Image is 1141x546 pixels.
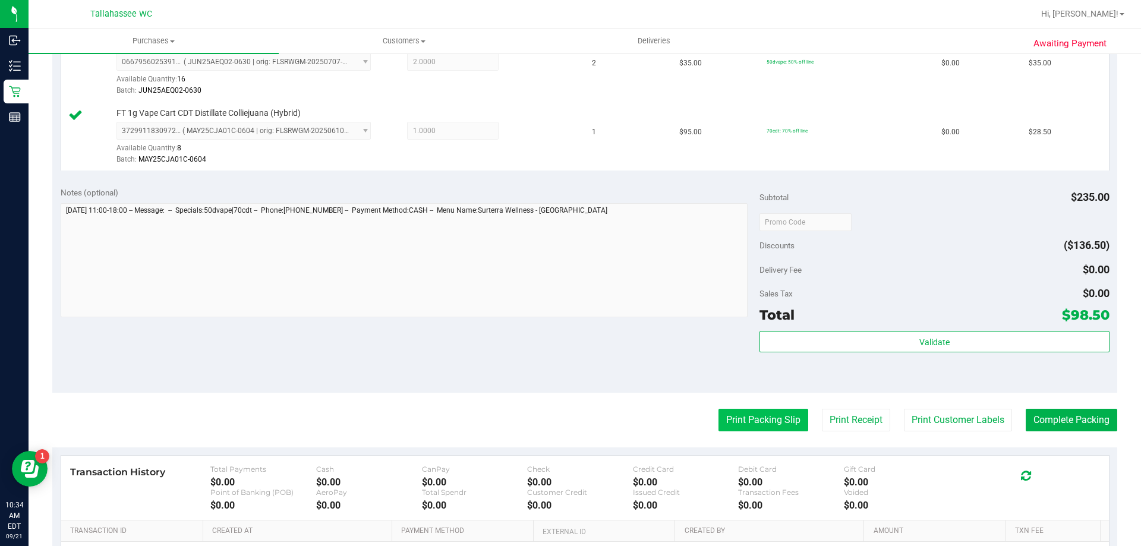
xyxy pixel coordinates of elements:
a: Deliveries [529,29,779,53]
input: Promo Code [759,213,852,231]
th: External ID [533,520,674,542]
div: $0.00 [210,500,316,511]
div: $0.00 [316,476,422,488]
span: 70cdt: 70% off line [767,128,808,134]
inline-svg: Inventory [9,60,21,72]
span: Delivery Fee [759,265,802,274]
p: 09/21 [5,532,23,541]
iframe: Resource center unread badge [35,449,49,463]
button: Complete Packing [1026,409,1117,431]
span: Batch: [116,155,137,163]
div: Transaction Fees [738,488,844,497]
div: Available Quantity: [116,71,384,94]
span: ($136.50) [1064,239,1110,251]
span: Batch: [116,86,137,94]
inline-svg: Reports [9,111,21,123]
a: Txn Fee [1015,526,1095,536]
div: Customer Credit [527,488,633,497]
div: $0.00 [422,500,528,511]
p: 10:34 AM EDT [5,500,23,532]
a: Customers [279,29,529,53]
a: Payment Method [401,526,529,536]
span: Total [759,307,795,323]
div: Voided [844,488,950,497]
span: 16 [177,75,185,83]
span: MAY25CJA01C-0604 [138,155,206,163]
div: Check [527,465,633,474]
span: Purchases [29,36,279,46]
div: $0.00 [210,476,316,488]
div: $0.00 [844,476,950,488]
span: JUN25AEQ02-0630 [138,86,201,94]
span: Subtotal [759,192,789,202]
div: Gift Card [844,465,950,474]
div: Debit Card [738,465,844,474]
span: $35.00 [1029,58,1051,69]
span: Notes (optional) [61,188,118,197]
span: $35.00 [679,58,702,69]
span: Hi, [PERSON_NAME]! [1041,9,1118,18]
span: $235.00 [1071,191,1110,203]
button: Print Packing Slip [718,409,808,431]
div: Credit Card [633,465,739,474]
span: 1 [592,127,596,138]
span: $0.00 [941,127,960,138]
div: AeroPay [316,488,422,497]
span: Sales Tax [759,289,793,298]
div: $0.00 [738,500,844,511]
span: $0.00 [941,58,960,69]
inline-svg: Inbound [9,34,21,46]
a: Created At [212,526,387,536]
div: Total Spendr [422,488,528,497]
div: Cash [316,465,422,474]
button: Validate [759,331,1109,352]
span: $0.00 [1083,263,1110,276]
div: $0.00 [422,476,528,488]
span: Customers [279,36,528,46]
inline-svg: Retail [9,86,21,97]
div: $0.00 [633,476,739,488]
span: Tallahassee WC [90,9,152,19]
div: Available Quantity: [116,140,384,163]
span: Deliveries [622,36,686,46]
span: $98.50 [1062,307,1110,323]
span: 8 [177,144,181,152]
a: Amount [874,526,1001,536]
a: Transaction ID [70,526,198,536]
span: FT 1g Vape Cart CDT Distillate Colliejuana (Hybrid) [116,108,301,119]
span: $28.50 [1029,127,1051,138]
div: $0.00 [316,500,422,511]
span: Discounts [759,235,795,256]
span: Validate [919,337,950,347]
div: Issued Credit [633,488,739,497]
span: 50dvape: 50% off line [767,59,814,65]
span: Awaiting Payment [1033,37,1107,51]
iframe: Resource center [12,451,48,487]
span: 2 [592,58,596,69]
a: Created By [685,526,859,536]
div: $0.00 [738,476,844,488]
button: Print Receipt [822,409,890,431]
span: $0.00 [1083,287,1110,299]
a: Purchases [29,29,279,53]
div: $0.00 [527,500,633,511]
div: Total Payments [210,465,316,474]
div: Point of Banking (POB) [210,488,316,497]
div: $0.00 [844,500,950,511]
button: Print Customer Labels [904,409,1012,431]
div: $0.00 [633,500,739,511]
div: CanPay [422,465,528,474]
span: $95.00 [679,127,702,138]
div: $0.00 [527,476,633,488]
